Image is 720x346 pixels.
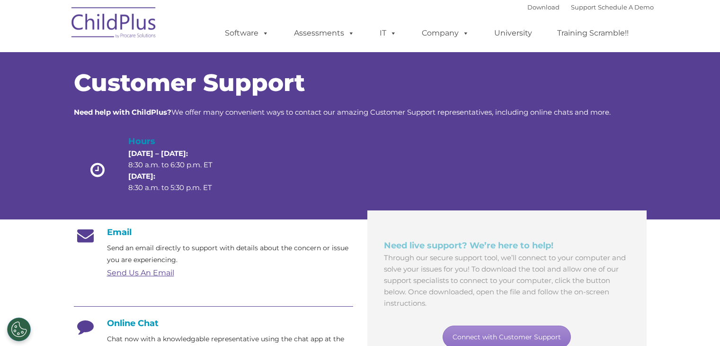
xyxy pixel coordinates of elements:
button: Cookies Settings [7,318,31,341]
a: Training Scramble!! [548,24,638,43]
a: Schedule A Demo [598,3,654,11]
strong: Need help with ChildPlus? [74,108,171,117]
strong: [DATE] – [DATE]: [128,149,188,158]
a: Software [215,24,278,43]
p: Send an email directly to support with details about the concern or issue you are experiencing. [107,242,353,266]
a: Support [571,3,596,11]
span: Customer Support [74,68,305,97]
a: Assessments [284,24,364,43]
span: We offer many convenient ways to contact our amazing Customer Support representatives, including ... [74,108,611,117]
a: University [485,24,542,43]
p: Through our secure support tool, we’ll connect to your computer and solve your issues for you! To... [384,252,630,309]
h4: Email [74,227,353,237]
img: ChildPlus by Procare Solutions [67,0,161,48]
span: Need live support? We’re here to help! [384,240,553,251]
strong: [DATE]: [128,172,155,181]
a: Download [527,3,560,11]
a: Company [412,24,479,43]
p: 8:30 a.m. to 6:30 p.m. ET 8:30 a.m. to 5:30 p.m. ET [128,148,229,193]
a: Send Us An Email [107,268,174,277]
h4: Online Chat [74,318,353,328]
font: | [527,3,654,11]
h4: Hours [128,135,229,148]
a: IT [370,24,406,43]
